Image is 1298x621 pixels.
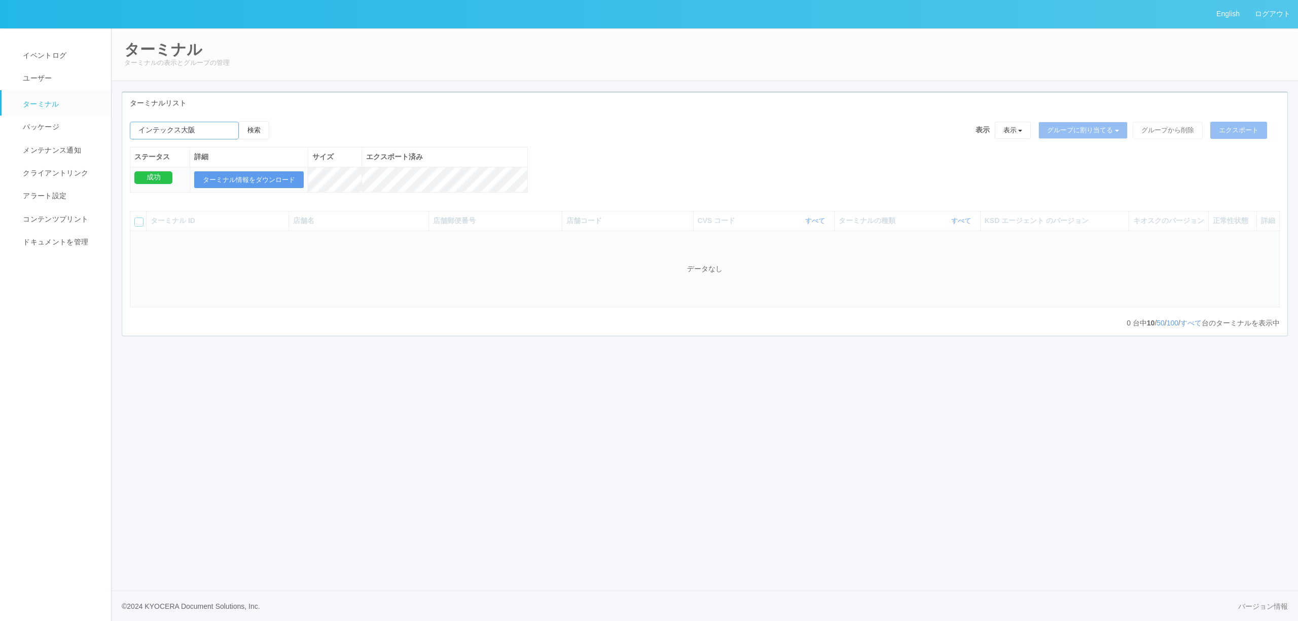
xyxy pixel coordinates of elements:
div: エクスポート済み [366,152,523,162]
a: 50 [1157,319,1165,327]
a: メンテナンス通知 [2,139,120,162]
span: 店舗郵便番号 [433,216,476,225]
button: ターミナル情報をダウンロード [194,171,304,189]
span: ユーザー [20,74,52,82]
button: すべて [803,216,830,226]
a: すべて [1180,319,1202,327]
div: 詳細 [1261,215,1275,226]
a: イベントログ [2,44,120,67]
span: パッケージ [20,123,59,131]
span: 0 [1127,319,1133,327]
button: 表示 [995,122,1031,139]
span: 表示 [976,125,990,135]
button: グループから削除 [1133,122,1203,139]
h2: ターミナル [124,41,1285,58]
span: ターミナル [20,100,59,108]
div: 詳細 [194,152,304,162]
span: キオスクのバージョン [1133,216,1204,225]
div: ターミナル ID [151,215,284,226]
span: 店舗コード [566,216,602,225]
span: イベントログ [20,51,66,59]
a: コンテンツプリント [2,208,120,231]
span: クライアントリンク [20,169,88,177]
button: 検索 [239,121,269,139]
a: バージョン情報 [1238,601,1288,612]
a: すべて [951,217,974,225]
div: ステータス [134,152,186,162]
span: 10 [1147,319,1155,327]
div: サイズ [312,152,358,162]
a: ターミナル [2,90,120,116]
div: ターミナルリスト [122,93,1287,114]
button: グループに割り当てる [1038,122,1128,139]
button: すべて [949,216,976,226]
span: ドキュメントを管理 [20,238,88,246]
span: © 2024 KYOCERA Document Solutions, Inc. [122,602,260,610]
p: ターミナルの表示とグループの管理 [124,58,1285,68]
span: コンテンツプリント [20,215,88,223]
a: クライアントリンク [2,162,120,185]
td: データなし [130,231,1280,307]
a: すべて [805,217,827,225]
span: 店舗名 [293,216,314,225]
span: アラート設定 [20,192,66,200]
button: エクスポート [1210,122,1267,139]
p: 台中 / / / 台のターミナルを表示中 [1127,318,1280,328]
div: 成功 [134,171,172,184]
span: CVS コード [698,215,738,226]
span: メンテナンス通知 [20,146,81,154]
span: KSD エージェント のバージョン [985,216,1089,225]
a: ユーザー [2,67,120,90]
a: アラート設定 [2,185,120,207]
a: ドキュメントを管理 [2,231,120,253]
span: ターミナルの種類 [839,215,898,226]
a: パッケージ [2,116,120,138]
a: 100 [1167,319,1178,327]
span: 正常性状態 [1213,216,1248,225]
